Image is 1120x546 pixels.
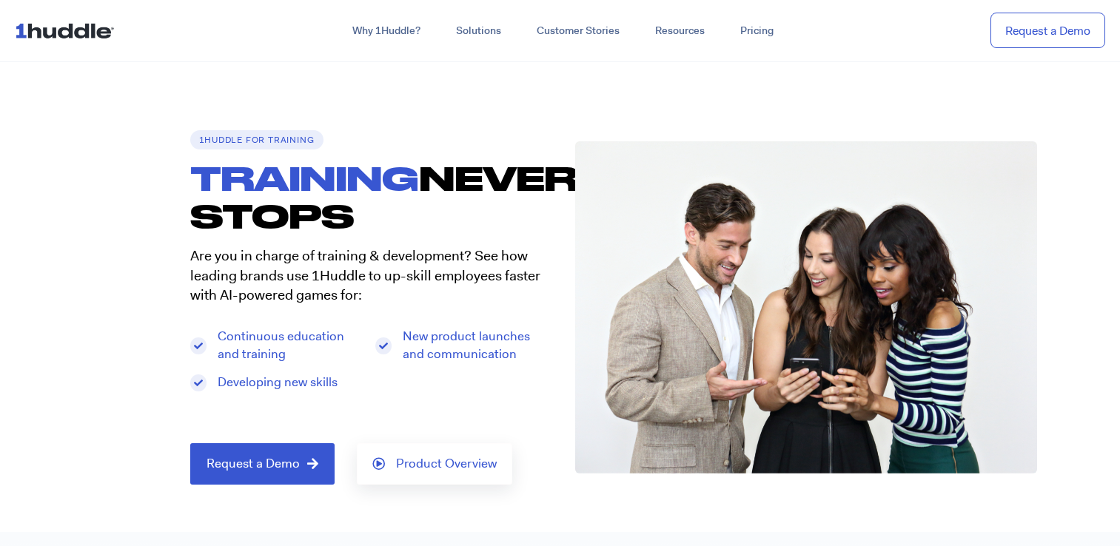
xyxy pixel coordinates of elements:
span: Developing new skills [214,374,338,391]
h1: NEVER STOPS [190,159,560,235]
a: Why 1Huddle? [335,18,438,44]
span: Product Overview [396,457,497,471]
img: ... [15,16,121,44]
p: Are you in charge of training & development? See how leading brands use 1Huddle to up-skill emplo... [190,246,546,306]
h6: 1Huddle for TRAINING [190,130,323,149]
span: New product launches and communication [399,328,546,363]
a: Resources [637,18,722,44]
a: Pricing [722,18,791,44]
a: Product Overview [357,443,512,485]
span: TRAINING [190,158,419,197]
a: Request a Demo [990,13,1105,49]
span: Continuous education and training [214,328,361,363]
a: Request a Demo [190,443,335,485]
a: Customer Stories [519,18,637,44]
span: Request a Demo [207,457,300,471]
a: Solutions [438,18,519,44]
